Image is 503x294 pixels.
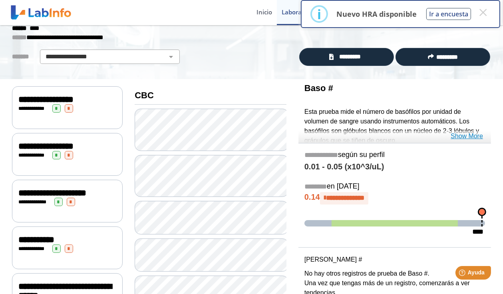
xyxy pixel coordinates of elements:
[426,8,471,20] button: Ir a encuesta
[304,107,485,145] p: Esta prueba mide el número de basófilos por unidad de volumen de sangre usando instrumentos autom...
[135,90,154,100] b: CBC
[304,255,485,264] p: [PERSON_NAME] #
[304,182,485,191] h5: en [DATE]
[304,83,333,93] b: Baso #
[304,192,485,204] h4: 0.14
[304,162,485,172] h4: 0.01 - 0.05 (x10^3/uL)
[432,263,494,285] iframe: Help widget launcher
[304,151,485,160] h5: según su perfil
[451,131,483,141] a: Show More
[476,5,490,20] button: Close this dialog
[317,7,321,21] div: i
[336,9,417,19] p: Nuevo HRA disponible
